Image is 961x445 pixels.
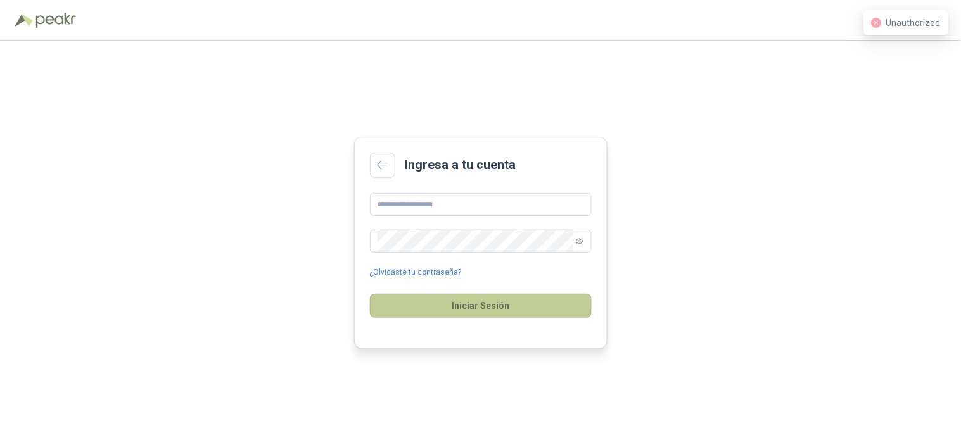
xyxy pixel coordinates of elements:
[886,18,941,28] span: Unauthorized
[405,155,516,175] h2: Ingresa a tu cuenta
[370,294,592,318] button: Iniciar Sesión
[35,13,76,28] img: Peakr
[871,18,881,28] span: close-circle
[576,237,583,245] span: eye-invisible
[15,14,33,27] img: Logo
[370,266,462,279] a: ¿Olvidaste tu contraseña?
